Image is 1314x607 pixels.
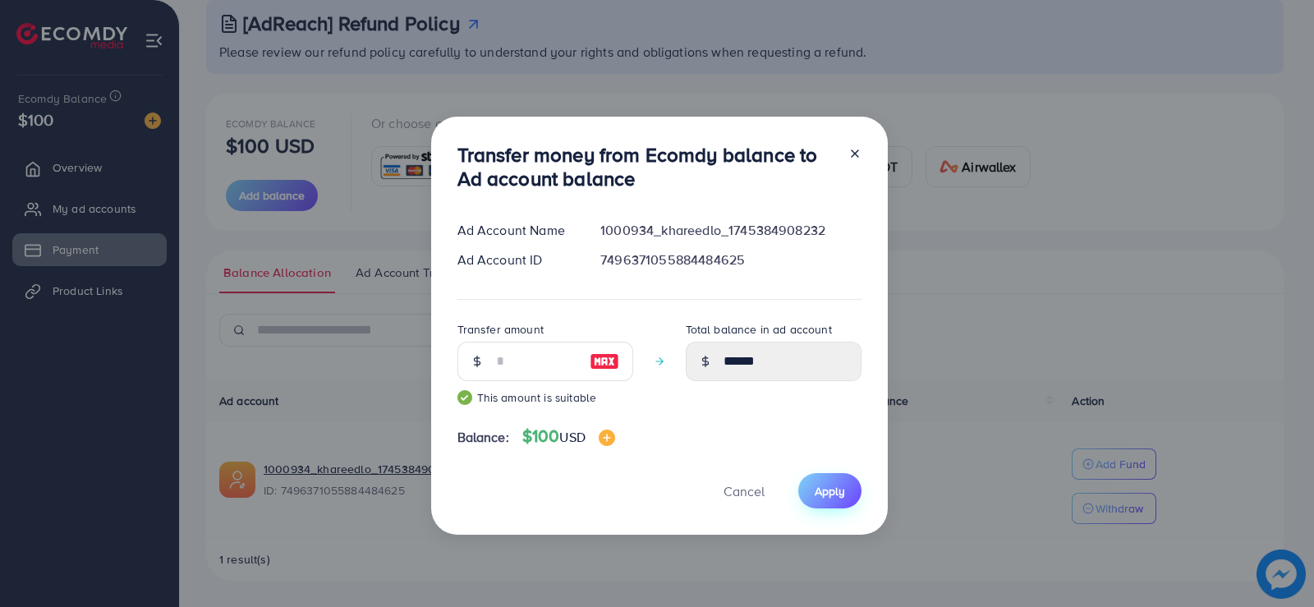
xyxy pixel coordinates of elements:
h4: $100 [522,426,615,447]
div: Ad Account Name [444,221,588,240]
span: Apply [815,483,845,499]
span: Cancel [724,482,765,500]
button: Cancel [703,473,785,508]
img: guide [457,390,472,405]
small: This amount is suitable [457,389,633,406]
span: Balance: [457,428,509,447]
div: 1000934_khareedlo_1745384908232 [587,221,874,240]
div: Ad Account ID [444,251,588,269]
img: image [590,352,619,371]
label: Transfer amount [457,321,544,338]
span: USD [559,428,585,446]
button: Apply [798,473,861,508]
h3: Transfer money from Ecomdy balance to Ad account balance [457,143,835,191]
label: Total balance in ad account [686,321,832,338]
img: image [599,430,615,446]
div: 7496371055884484625 [587,251,874,269]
